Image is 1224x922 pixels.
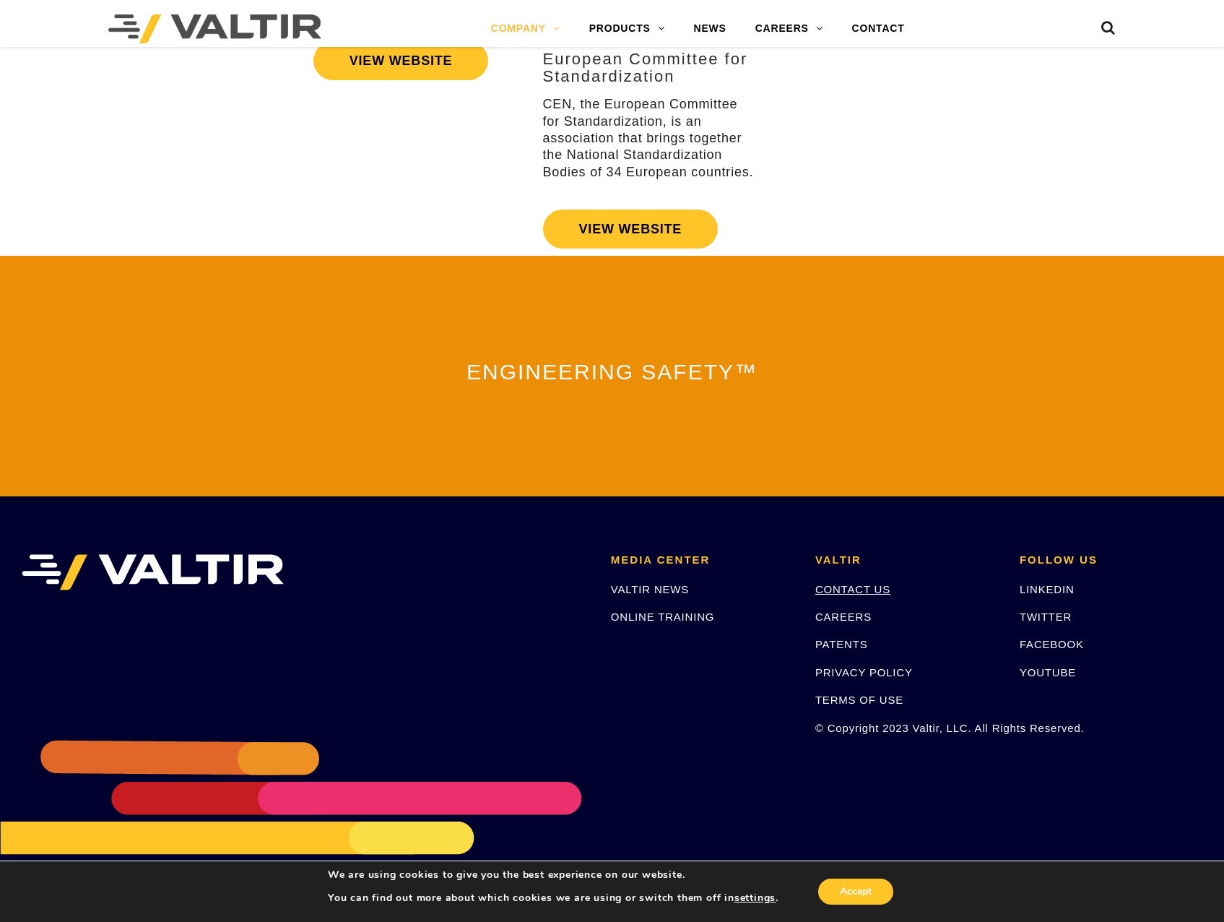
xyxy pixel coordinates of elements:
[108,14,321,43] img: Valtir
[328,869,778,882] p: We are using cookies to give you the best experience on our website.
[741,14,838,43] a: CAREERS
[815,666,913,678] a: PRIVACY POLICY
[1020,554,1202,566] h2: FOLLOW US
[543,96,758,181] p: CEN, the European Committee for Standardization, is an association that brings together the Natio...
[543,210,719,249] a: VIEW WEBSITE
[611,554,794,566] h2: MEDIA CENTER
[815,554,998,566] h2: VALTIR
[679,14,740,43] a: NEWS
[815,583,890,595] a: CONTACT US
[477,14,575,43] a: COMPANY
[543,51,758,85] h3: European Committee for Standardization
[611,611,714,623] a: ONLINE TRAINING
[1020,638,1084,650] a: FACEBOOK
[1020,583,1075,595] a: LINKEDIN
[815,720,998,736] p: © Copyright 2023 Valtir, LLC. All Rights Reserved.
[734,892,776,905] button: settings
[815,611,872,623] a: CAREERS
[1020,611,1072,623] a: TWITTER
[575,14,680,43] a: PRODUCTS
[815,694,903,706] a: TERMS OF USE
[466,360,758,384] span: ENGINEERING SAFETY™
[22,554,284,590] img: VALTIR
[328,892,778,905] p: You can find out more about which cookies we are using or switch them off in .
[313,41,489,80] a: VIEW WEBSITE
[611,583,689,595] a: VALTIR NEWS
[815,638,868,650] a: PATENTS
[1020,666,1076,678] a: YOUTUBE
[838,14,919,43] a: CONTACT
[818,879,893,905] button: Accept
